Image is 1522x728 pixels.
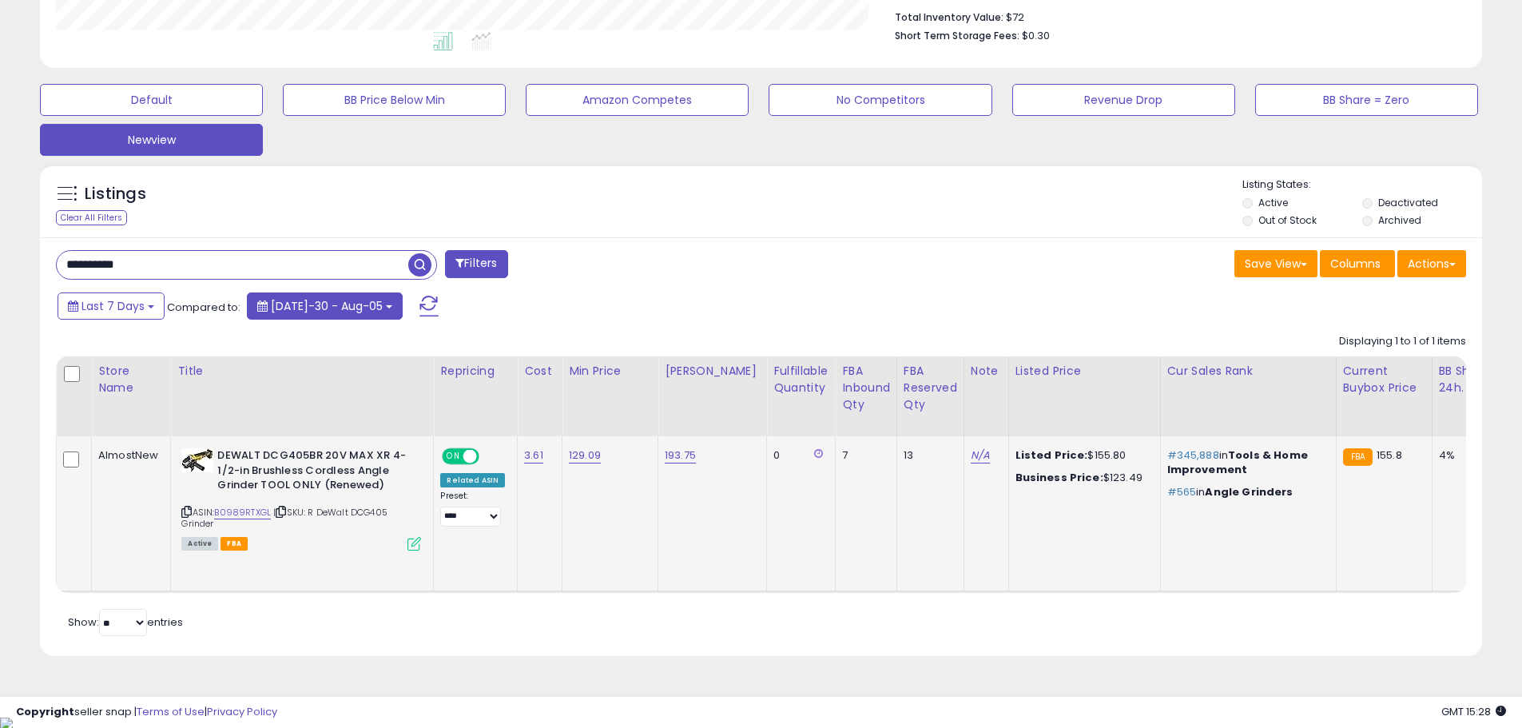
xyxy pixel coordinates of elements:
button: Filters [445,250,507,278]
small: FBA [1343,448,1373,466]
button: [DATE]-30 - Aug-05 [247,292,403,320]
a: 3.61 [524,448,543,463]
span: FBA [221,537,248,551]
div: Store Name [98,363,164,396]
strong: Copyright [16,704,74,719]
span: Last 7 Days [81,298,145,314]
div: Fulfillable Quantity [773,363,829,396]
div: Repricing [440,363,511,380]
a: 193.75 [665,448,696,463]
span: [DATE]-30 - Aug-05 [271,298,383,314]
button: BB Share = Zero [1255,84,1478,116]
li: $72 [895,6,1454,26]
button: Newview [40,124,263,156]
div: Listed Price [1015,363,1154,380]
div: seller snap | | [16,705,277,720]
div: Note [971,363,1002,380]
div: Displaying 1 to 1 of 1 items [1339,334,1466,349]
button: Revenue Drop [1012,84,1235,116]
div: 0 [773,448,823,463]
span: $0.30 [1022,28,1050,43]
div: Current Buybox Price [1343,363,1425,396]
div: Preset: [440,491,505,527]
button: Columns [1320,250,1395,277]
div: AlmostNew [98,448,158,463]
span: Tools & Home Improvement [1167,448,1308,477]
div: $123.49 [1015,471,1148,485]
label: Archived [1378,213,1421,227]
div: Cost [524,363,555,380]
button: BB Price Below Min [283,84,506,116]
div: [PERSON_NAME] [665,363,760,380]
span: #565 [1167,484,1197,499]
span: ON [444,450,464,463]
div: Related ASIN [440,473,505,487]
div: 7 [842,448,884,463]
h5: Listings [85,183,146,205]
button: Last 7 Days [58,292,165,320]
button: No Competitors [769,84,991,116]
b: Short Term Storage Fees: [895,29,1019,42]
a: Privacy Policy [207,704,277,719]
span: OFF [477,450,503,463]
label: Active [1258,196,1288,209]
label: Deactivated [1378,196,1438,209]
b: DEWALT DCG405BR 20V MAX XR 4-1/2-in Brushless Cordless Angle Grinder TOOL ONLY (Renewed) [217,448,411,497]
div: FBA Reserved Qty [904,363,957,413]
div: 4% [1439,448,1492,463]
p: in [1167,485,1324,499]
span: 155.8 [1377,448,1402,463]
span: | SKU: R DeWalt DCG405 Grinder [181,506,387,530]
p: in [1167,448,1324,477]
div: Cur Sales Rank [1167,363,1329,380]
div: $155.80 [1015,448,1148,463]
span: Show: entries [68,615,183,630]
div: Min Price [569,363,651,380]
a: 129.09 [569,448,601,463]
button: Save View [1234,250,1317,277]
div: BB Share 24h. [1439,363,1497,396]
p: Listing States: [1242,177,1482,193]
a: Terms of Use [137,704,205,719]
label: Out of Stock [1258,213,1317,227]
span: Columns [1330,256,1381,272]
span: Compared to: [167,300,240,315]
span: All listings currently available for purchase on Amazon [181,537,218,551]
a: N/A [971,448,990,463]
a: B0989RTXGL [214,506,271,519]
b: Listed Price: [1015,448,1088,463]
button: Amazon Competes [526,84,749,116]
img: 41SDTz9sXCS._SL40_.jpg [181,448,213,472]
span: Angle Grinders [1205,484,1293,499]
b: Business Price: [1015,470,1103,485]
button: Default [40,84,263,116]
div: Clear All Filters [56,210,127,225]
div: FBA inbound Qty [842,363,890,413]
b: Total Inventory Value: [895,10,1003,24]
div: 13 [904,448,952,463]
div: ASIN: [181,448,421,549]
span: #345,888 [1167,448,1219,463]
div: Title [177,363,427,380]
span: 2025-08-13 15:28 GMT [1441,704,1506,719]
button: Actions [1397,250,1466,277]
